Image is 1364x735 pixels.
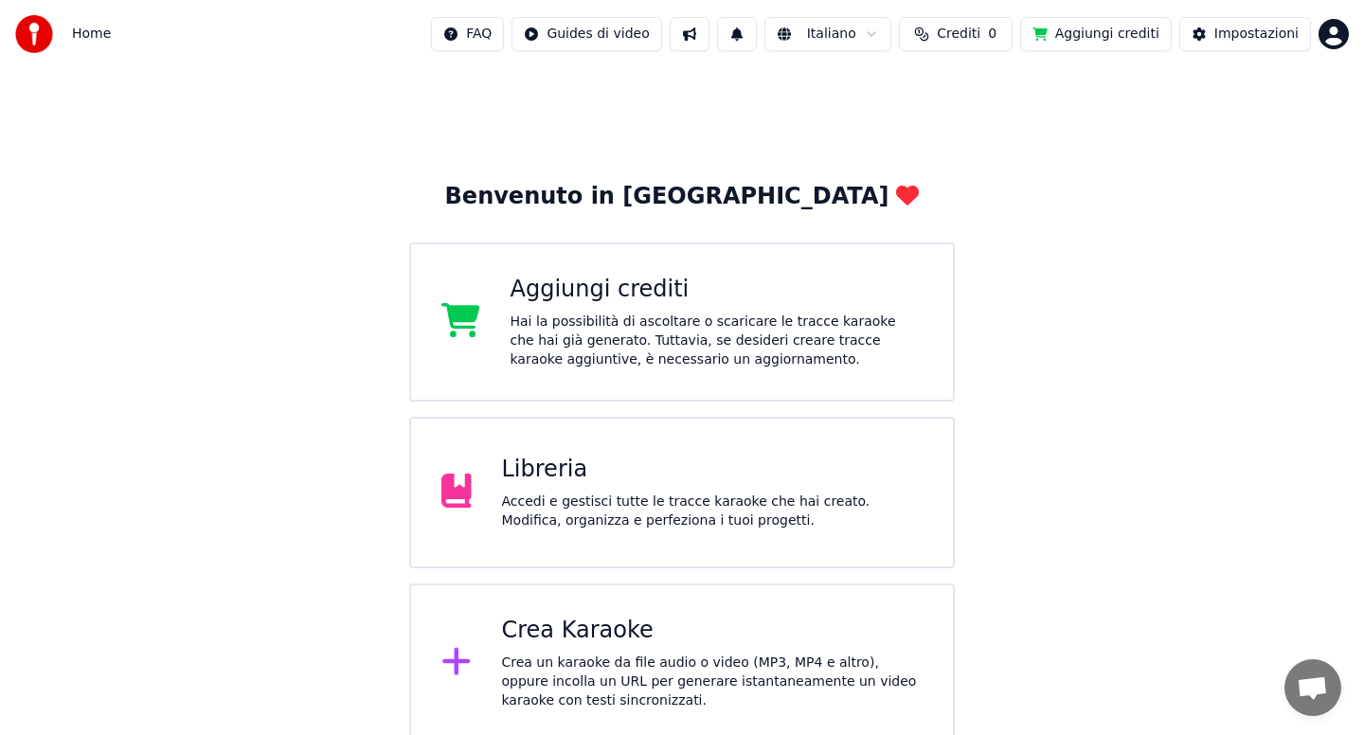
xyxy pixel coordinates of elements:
[1020,17,1172,51] button: Aggiungi crediti
[445,182,920,212] div: Benvenuto in [GEOGRAPHIC_DATA]
[431,17,504,51] button: FAQ
[511,17,661,51] button: Guides di video
[511,313,924,369] div: Hai la possibilità di ascoltare o scaricare le tracce karaoke che hai già generato. Tuttavia, se ...
[511,275,924,305] div: Aggiungi crediti
[1214,25,1299,44] div: Impostazioni
[502,654,924,710] div: Crea un karaoke da file audio o video (MP3, MP4 e altro), oppure incolla un URL per generare ista...
[937,25,980,44] span: Crediti
[502,493,924,530] div: Accedi e gestisci tutte le tracce karaoke che hai creato. Modifica, organizza e perfeziona i tuoi...
[502,455,924,485] div: Libreria
[1179,17,1311,51] button: Impostazioni
[1284,659,1341,716] div: Aprire la chat
[502,616,924,646] div: Crea Karaoke
[72,25,111,44] span: Home
[15,15,53,53] img: youka
[899,17,1013,51] button: Crediti0
[72,25,111,44] nav: breadcrumb
[988,25,996,44] span: 0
